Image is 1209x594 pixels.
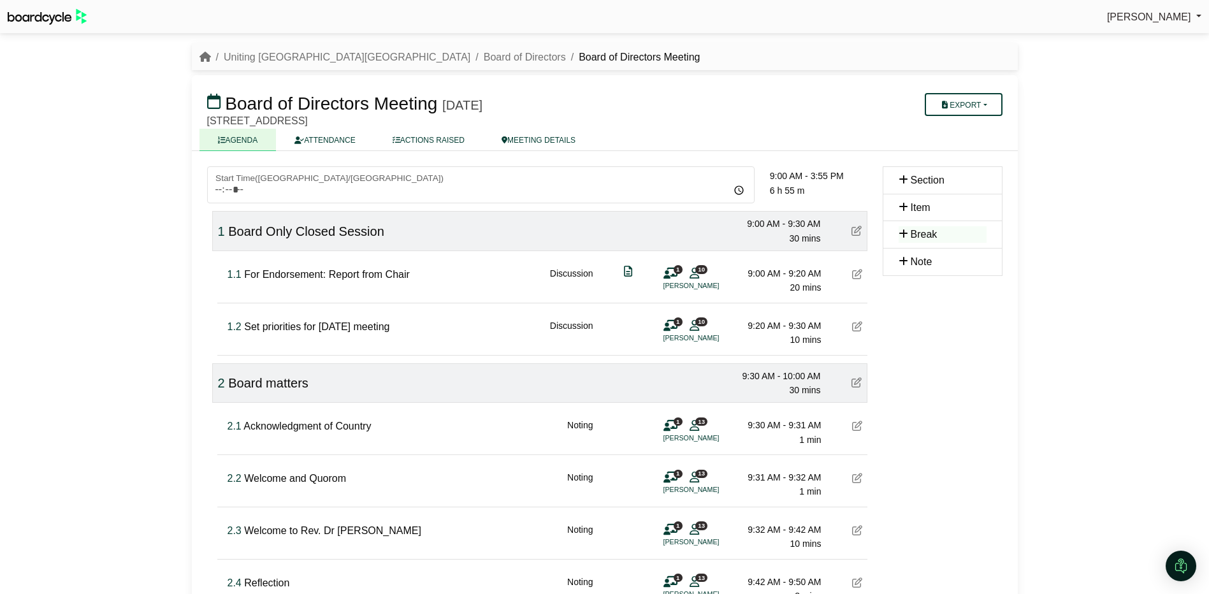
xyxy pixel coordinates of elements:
div: Discussion [550,319,593,347]
span: 1 [674,317,683,326]
span: 10 mins [790,539,821,549]
div: Noting [567,523,593,551]
span: Set priorities for [DATE] meeting [244,321,389,332]
span: Board of Directors Meeting [225,94,437,113]
span: Click to fine tune number [228,473,242,484]
span: 10 mins [790,335,821,345]
a: Uniting [GEOGRAPHIC_DATA][GEOGRAPHIC_DATA] [224,52,470,62]
span: Reflection [244,577,289,588]
div: Discussion [550,266,593,295]
span: Board matters [228,376,308,390]
span: [PERSON_NAME] [1107,11,1191,22]
div: 9:00 AM - 9:20 AM [732,266,822,280]
span: 10 [695,317,707,326]
div: 9:42 AM - 9:50 AM [732,575,822,589]
span: Click to fine tune number [218,224,225,238]
span: 1 [674,470,683,478]
button: Export [925,93,1002,116]
div: Noting [567,470,593,499]
span: 30 mins [789,233,820,243]
span: 10 [695,265,707,273]
span: 1 min [799,435,821,445]
span: Break [911,229,938,240]
span: 1 [674,265,683,273]
span: 13 [695,521,707,530]
a: Board of Directors [484,52,566,62]
span: 1 min [799,486,821,496]
span: Click to fine tune number [228,421,242,431]
div: 9:30 AM - 10:00 AM [732,369,821,383]
span: For Endorsement: Report from Chair [244,269,410,280]
span: 13 [695,470,707,478]
span: 1 [674,417,683,426]
span: 30 mins [789,385,820,395]
img: BoardcycleBlackGreen-aaafeed430059cb809a45853b8cf6d952af9d84e6e89e1f1685b34bfd5cb7d64.svg [8,9,87,25]
a: ATTENDANCE [276,129,373,151]
span: Click to fine tune number [228,577,242,588]
div: 9:31 AM - 9:32 AM [732,470,822,484]
span: 13 [695,417,707,426]
li: [PERSON_NAME] [663,433,759,444]
div: [DATE] [442,98,482,113]
span: Welcome and Quorom [244,473,346,484]
a: MEETING DETAILS [483,129,594,151]
div: 9:00 AM - 9:30 AM [732,217,821,231]
div: 9:00 AM - 3:55 PM [770,169,867,183]
span: 1 [674,521,683,530]
span: 1 [674,574,683,582]
div: 9:30 AM - 9:31 AM [732,418,822,432]
span: Click to fine tune number [228,269,242,280]
span: [STREET_ADDRESS] [207,115,308,126]
span: Item [911,202,930,213]
span: 13 [695,574,707,582]
li: Board of Directors Meeting [566,49,700,66]
span: Acknowledgment of Country [243,421,371,431]
li: [PERSON_NAME] [663,333,759,344]
span: Note [911,256,932,267]
div: Noting [567,418,593,447]
div: Open Intercom Messenger [1166,551,1196,581]
span: Section [911,175,945,185]
nav: breadcrumb [199,49,700,66]
span: 6 h 55 m [770,185,804,196]
li: [PERSON_NAME] [663,537,759,547]
span: Click to fine tune number [228,525,242,536]
span: Board Only Closed Session [228,224,384,238]
span: 20 mins [790,282,821,293]
span: Click to fine tune number [228,321,242,332]
a: [PERSON_NAME] [1107,9,1201,25]
a: AGENDA [199,129,277,151]
div: 9:32 AM - 9:42 AM [732,523,822,537]
a: ACTIONS RAISED [374,129,483,151]
span: Welcome to Rev. Dr [PERSON_NAME] [244,525,421,536]
li: [PERSON_NAME] [663,280,759,291]
li: [PERSON_NAME] [663,484,759,495]
div: 9:20 AM - 9:30 AM [732,319,822,333]
span: Click to fine tune number [218,376,225,390]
